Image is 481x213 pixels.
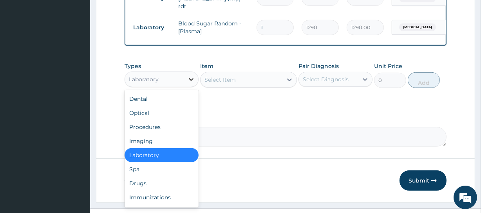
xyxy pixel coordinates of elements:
div: Drugs [125,176,199,190]
div: Dental [125,92,199,106]
label: Item [200,62,213,70]
div: Minimize live chat window [128,4,147,23]
div: Spa [125,162,199,176]
img: d_794563401_company_1708531726252_794563401 [14,39,32,59]
td: Blood Sugar Random - [Plasma] [174,16,253,39]
div: Chat with us now [41,44,132,54]
div: Immunizations [125,190,199,204]
label: Unit Price [374,62,402,70]
div: Select Diagnosis [303,75,349,83]
button: Add [408,72,440,88]
div: Optical [125,106,199,120]
label: Pair Diagnosis [298,62,339,70]
div: Laboratory [129,75,159,83]
label: Comment [125,116,446,123]
div: Laboratory [125,148,199,162]
textarea: Type your message and hit 'Enter' [4,135,149,163]
div: Select Item [204,76,236,84]
td: Laboratory [129,20,174,35]
span: [MEDICAL_DATA] [399,23,436,31]
div: Procedures [125,120,199,134]
button: Submit [400,170,447,191]
label: Types [125,63,141,70]
span: We're online! [45,59,108,138]
div: Imaging [125,134,199,148]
